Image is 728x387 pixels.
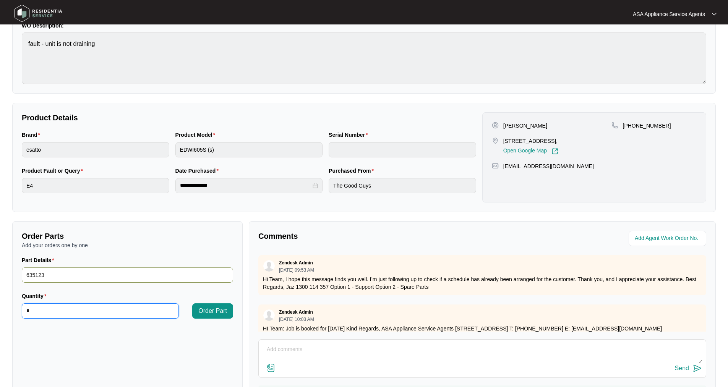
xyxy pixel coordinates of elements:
p: [DATE] 10:03 AM [279,317,314,322]
input: Date Purchased [180,181,311,189]
p: Add your orders one by one [22,241,233,249]
div: Send [675,365,689,372]
label: Product Model [175,131,219,139]
a: Open Google Map [503,148,558,155]
input: Serial Number [329,142,476,157]
label: Product Fault or Query [22,167,86,175]
p: Comments [258,231,477,241]
input: Part Details [22,267,233,283]
p: [PERSON_NAME] [503,122,547,130]
img: map-pin [492,137,499,144]
p: Product Details [22,112,476,123]
input: Add Agent Work Order No. [635,234,702,243]
label: Serial Number [329,131,371,139]
p: ASA Appliance Service Agents [633,10,705,18]
img: file-attachment-doc.svg [266,363,276,372]
input: Product Model [175,142,323,157]
input: Brand [22,142,169,157]
input: Purchased From [329,178,476,193]
label: Quantity [22,292,49,300]
img: user.svg [263,309,275,321]
img: dropdown arrow [712,12,717,16]
label: Purchased From [329,167,377,175]
label: Brand [22,131,43,139]
img: user.svg [263,260,275,272]
img: Link-External [551,148,558,155]
input: Product Fault or Query [22,178,169,193]
p: [STREET_ADDRESS], [503,137,558,145]
img: residentia service logo [11,2,65,25]
label: Date Purchased [175,167,222,175]
img: map-pin [611,122,618,129]
p: [PHONE_NUMBER] [623,122,671,130]
button: Send [675,363,702,374]
p: [DATE] 09:53 AM [279,268,314,272]
p: [EMAIL_ADDRESS][DOMAIN_NAME] [503,162,594,170]
img: user-pin [492,122,499,129]
label: Part Details [22,256,57,264]
p: HI Team: Job is booked for [DATE] Kind Regards, ASA Appliance Service Agents [STREET_ADDRESS] T: ... [263,325,702,340]
input: Quantity [22,304,178,318]
span: Order Part [198,306,227,316]
p: Hi Team, I hope this message finds you well. I’m just following up to check if a schedule has alr... [263,275,702,291]
textarea: fault - unit is not draining [22,32,706,84]
img: map-pin [492,162,499,169]
p: Zendesk Admin [279,309,313,315]
p: Zendesk Admin [279,260,313,266]
img: send-icon.svg [693,364,702,373]
p: Order Parts [22,231,233,241]
button: Order Part [192,303,233,319]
